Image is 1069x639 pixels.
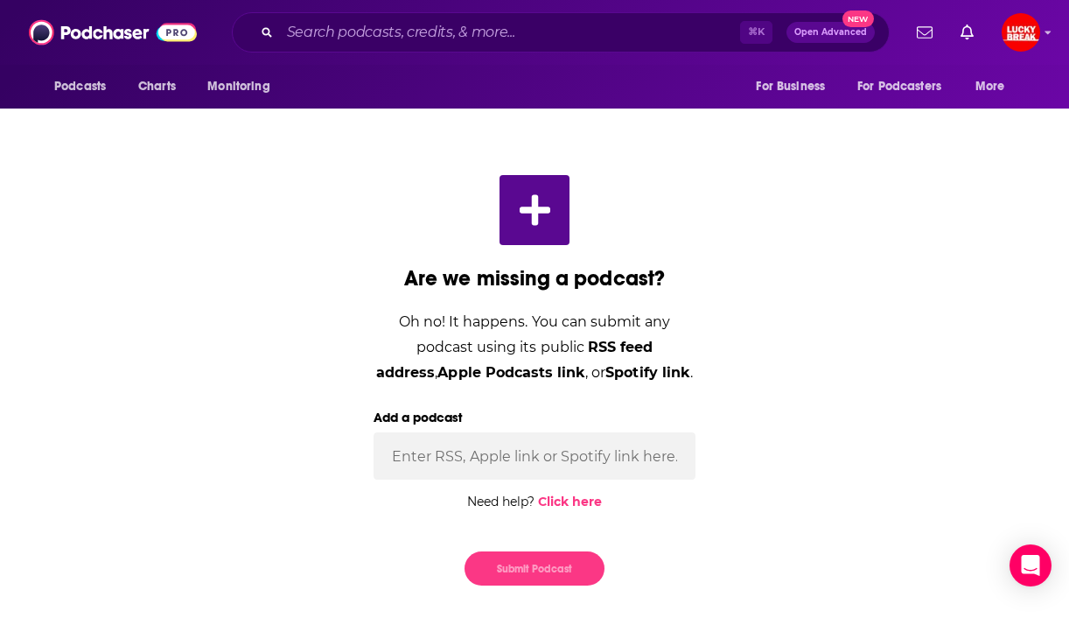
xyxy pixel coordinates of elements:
img: User Profile [1002,13,1040,52]
div: Oh no! It happens. You can submit any podcast using its public , , or . [374,309,695,385]
button: Show profile menu [1002,13,1040,52]
a: Charts [127,70,186,103]
span: Apple Podcasts link [437,364,585,381]
button: open menu [846,70,967,103]
span: For Podcasters [857,74,941,99]
span: Monitoring [207,74,269,99]
a: Show notifications dropdown [954,18,981,47]
span: For Business [756,74,825,99]
div: Need help? [374,494,695,509]
span: New [842,11,874,27]
button: open menu [195,70,292,103]
span: Logged in as annagregory [1002,13,1040,52]
a: Click here [538,494,602,509]
span: Podcasts [54,74,106,99]
span: Spotify link [605,364,689,381]
span: More [975,74,1005,99]
input: Enter RSS, Apple link or Spotify link here... [374,432,695,480]
img: Podchaser - Follow, Share and Rate Podcasts [29,16,197,49]
label: Add a podcast [374,406,695,429]
div: Open Intercom Messenger [1010,544,1052,586]
div: Search podcasts, credits, & more... [232,12,890,53]
button: open menu [963,70,1027,103]
button: open menu [42,70,129,103]
span: Open Advanced [794,28,867,37]
button: open menu [744,70,847,103]
a: Show notifications dropdown [910,18,940,47]
span: Charts [138,74,176,99]
span: ⌘ K [740,21,772,44]
button: Open AdvancedNew [786,22,875,43]
input: Search podcasts, credits, & more... [280,18,740,46]
button: Submit Podcast [465,551,604,586]
div: Are we missing a podcast? [404,266,665,291]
